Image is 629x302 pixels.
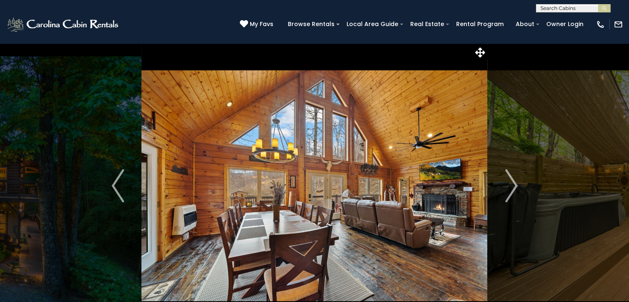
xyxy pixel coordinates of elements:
a: My Favs [240,20,275,29]
img: mail-regular-white.png [614,20,623,29]
a: Local Area Guide [342,18,402,31]
img: arrow [112,169,124,202]
a: Browse Rentals [284,18,339,31]
a: Real Estate [406,18,448,31]
a: Rental Program [452,18,508,31]
a: About [512,18,538,31]
img: arrow [505,169,517,202]
img: White-1-2.png [6,16,121,33]
span: My Favs [250,20,273,29]
img: phone-regular-white.png [596,20,605,29]
a: Owner Login [542,18,588,31]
